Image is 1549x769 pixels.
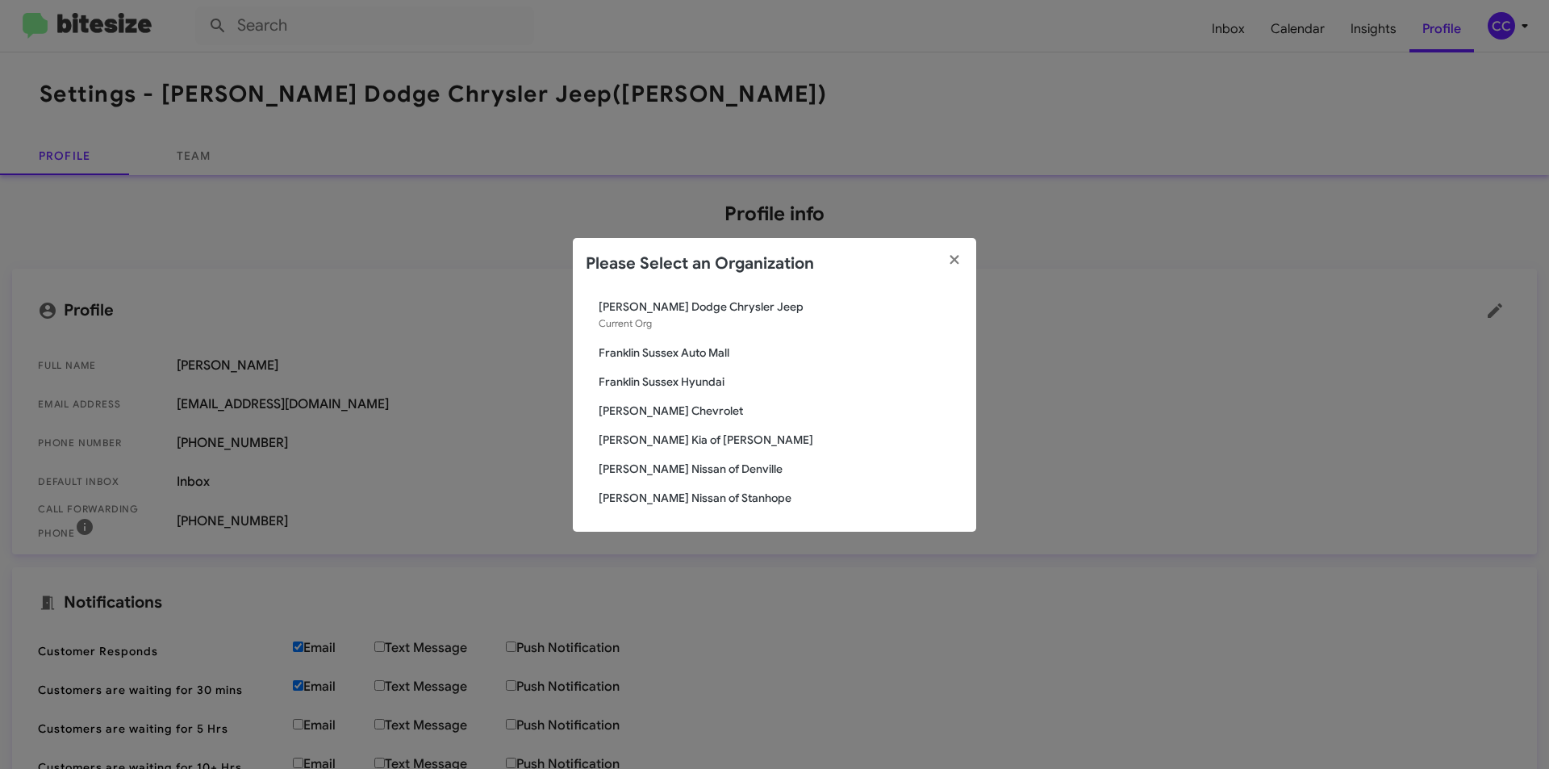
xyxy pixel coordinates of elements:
span: [PERSON_NAME] Nissan of Denville [599,461,963,477]
h2: Please Select an Organization [586,251,814,277]
span: Franklin Sussex Hyundai [599,374,963,390]
span: [PERSON_NAME] Chevrolet [599,403,963,419]
span: [PERSON_NAME] Dodge Chrysler Jeep [599,299,963,315]
span: [PERSON_NAME] Kia of [PERSON_NAME] [599,432,963,448]
span: Franklin Sussex Auto Mall [599,345,963,361]
span: [PERSON_NAME] Nissan of Stanhope [599,490,963,506]
span: Current Org [599,317,652,329]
